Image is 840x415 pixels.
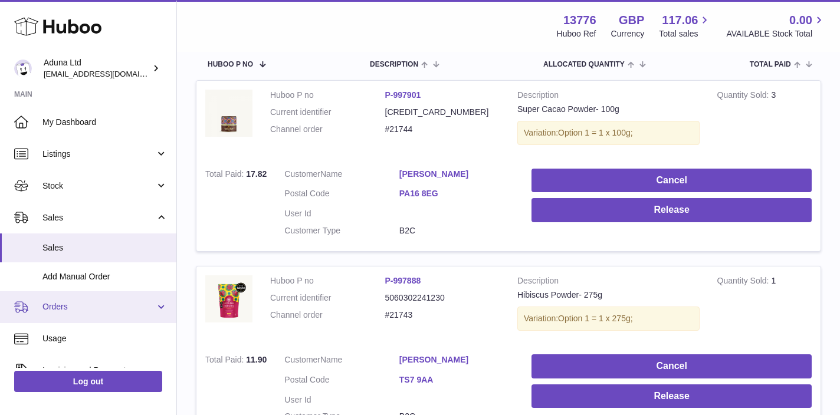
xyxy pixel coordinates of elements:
[399,374,514,386] a: TS7 9AA
[708,266,821,345] td: 1
[531,354,812,378] button: Cancel
[619,12,644,28] strong: GBP
[662,12,698,28] span: 117.06
[270,309,385,321] dt: Channel order
[717,90,772,103] strong: Quantity Sold
[284,169,399,183] dt: Name
[557,28,596,39] div: Huboo Ref
[42,365,155,376] span: Invoicing and Payments
[208,61,253,68] span: Huboo P no
[205,275,252,322] img: HIBISCUS-POWDER-POUCH-FOP-CHALK.jpg
[42,117,168,128] span: My Dashboard
[14,371,162,392] a: Log out
[42,242,168,253] span: Sales
[385,107,500,118] dd: [CREDIT_CARD_NUMBER]
[42,180,155,192] span: Stock
[385,309,500,321] dd: #21743
[399,169,514,180] a: [PERSON_NAME]
[385,276,421,285] a: P-997888
[270,107,385,118] dt: Current identifier
[717,276,772,288] strong: Quantity Sold
[42,301,155,312] span: Orders
[270,292,385,304] dt: Current identifier
[750,61,791,68] span: Total paid
[205,90,252,137] img: 137761723637024.jpg
[517,275,700,289] strong: Description
[789,12,812,28] span: 0.00
[563,12,596,28] strong: 13776
[284,208,399,219] dt: User Id
[708,81,821,160] td: 3
[531,169,812,193] button: Cancel
[205,355,246,367] strong: Total Paid
[42,212,155,223] span: Sales
[517,104,700,115] div: Super Cacao Powder- 100g
[270,124,385,135] dt: Channel order
[517,307,700,331] div: Variation:
[399,188,514,199] a: PA16 8EG
[726,28,826,39] span: AVAILABLE Stock Total
[14,60,32,77] img: foyin.fagbemi@aduna.com
[558,314,632,323] span: Option 1 = 1 x 275g;
[270,275,385,286] dt: Huboo P no
[399,225,514,236] dd: B2C
[270,90,385,101] dt: Huboo P no
[726,12,826,39] a: 0.00 AVAILABLE Stock Total
[659,12,711,39] a: 117.06 Total sales
[284,374,399,388] dt: Postal Code
[517,289,700,301] div: Hibiscus Powder- 275g
[517,121,700,145] div: Variation:
[284,355,320,364] span: Customer
[284,188,399,202] dt: Postal Code
[659,28,711,39] span: Total sales
[284,225,399,236] dt: Customer Type
[517,90,700,104] strong: Description
[399,354,514,365] a: [PERSON_NAME]
[385,292,500,304] dd: 5060302241230
[370,61,418,68] span: Description
[611,28,645,39] div: Currency
[284,354,399,368] dt: Name
[543,61,625,68] span: ALLOCATED Quantity
[42,271,168,282] span: Add Manual Order
[531,384,812,409] button: Release
[246,169,267,179] span: 17.82
[42,333,168,344] span: Usage
[44,57,150,80] div: Aduna Ltd
[531,198,812,222] button: Release
[385,90,421,100] a: P-997901
[205,169,246,182] strong: Total Paid
[558,128,632,137] span: Option 1 = 1 x 100g;
[284,169,320,179] span: Customer
[246,355,267,364] span: 11.90
[44,69,173,78] span: [EMAIL_ADDRESS][DOMAIN_NAME]
[42,149,155,160] span: Listings
[385,124,500,135] dd: #21744
[284,394,399,406] dt: User Id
